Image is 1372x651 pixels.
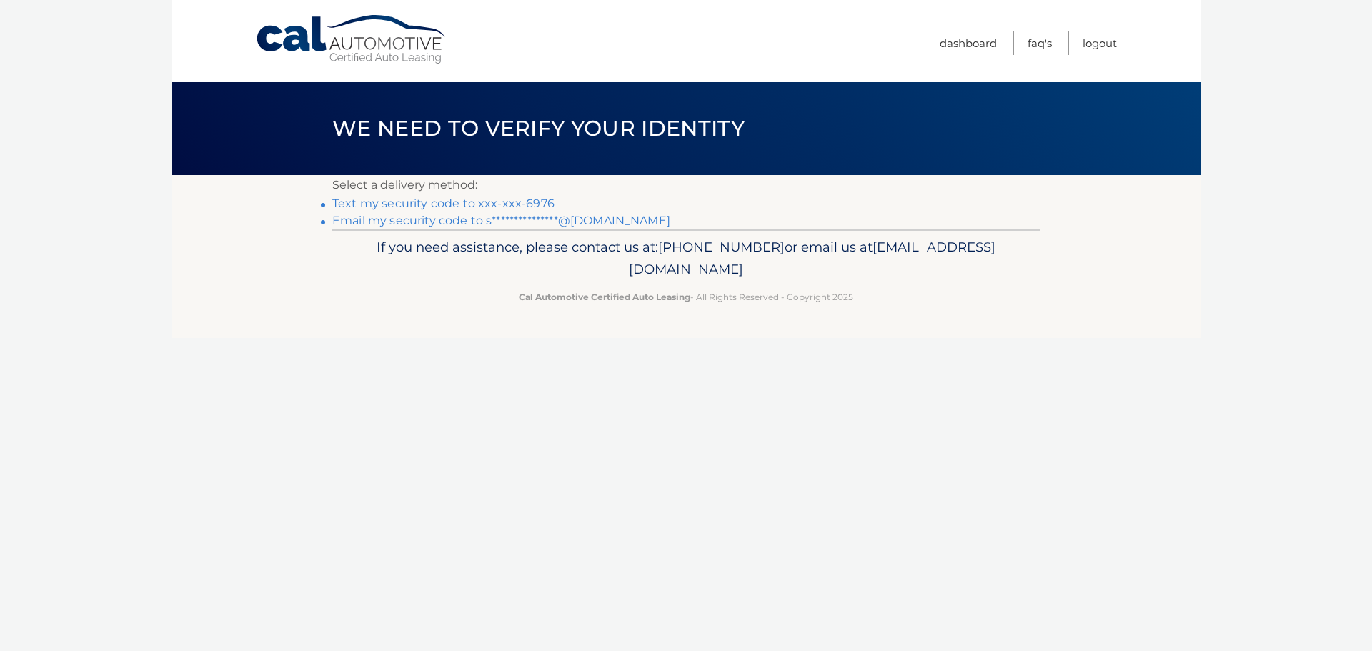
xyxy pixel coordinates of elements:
a: FAQ's [1028,31,1052,55]
a: Dashboard [940,31,997,55]
a: Text my security code to xxx-xxx-6976 [332,197,555,210]
strong: Cal Automotive Certified Auto Leasing [519,292,690,302]
span: [PHONE_NUMBER] [658,239,785,255]
p: If you need assistance, please contact us at: or email us at [342,236,1030,282]
span: We need to verify your identity [332,115,745,141]
a: Logout [1083,31,1117,55]
a: Cal Automotive [255,14,448,65]
p: Select a delivery method: [332,175,1040,195]
p: - All Rights Reserved - Copyright 2025 [342,289,1030,304]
